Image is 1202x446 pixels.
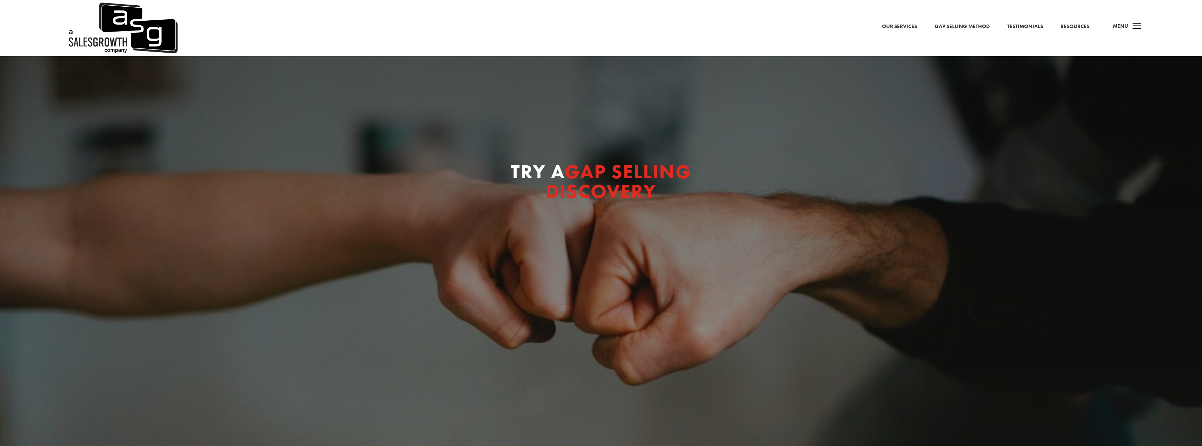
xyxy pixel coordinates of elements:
a: Our Services [882,22,917,31]
a: Gap Selling Method [935,22,990,31]
span: Gap Selling Discovery [546,159,691,204]
span: Menu [1113,22,1128,29]
a: Testimonials [1007,22,1043,31]
a: Resources [1061,22,1089,31]
span: a [1130,20,1144,34]
h1: Try a [502,162,700,205]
